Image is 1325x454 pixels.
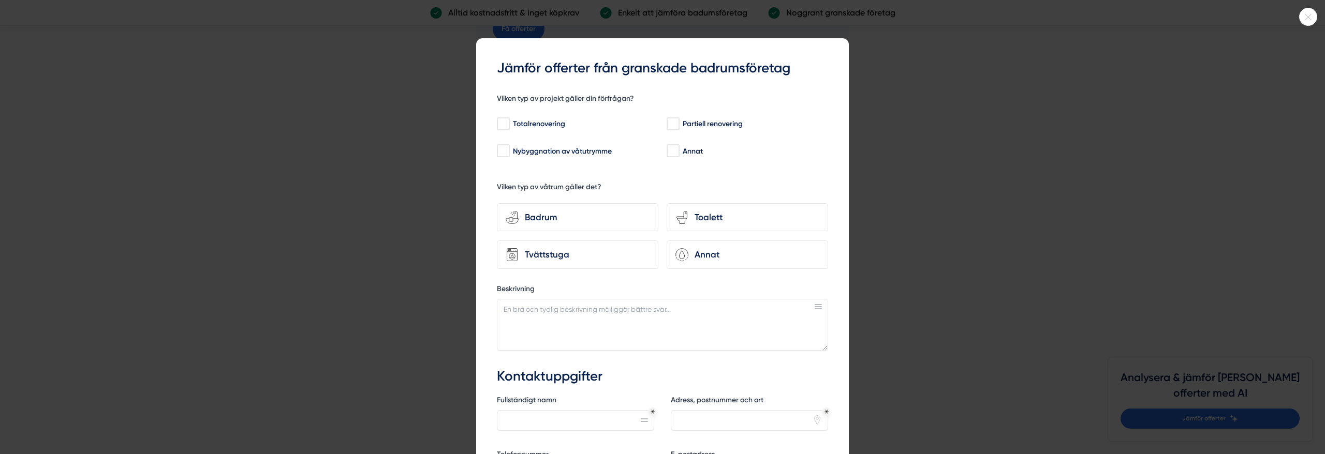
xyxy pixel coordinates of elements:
div: Obligatoriskt [651,410,655,414]
input: Partiell renovering [667,119,679,129]
label: Beskrivning [497,284,828,297]
h3: Kontaktuppgifter [497,367,828,386]
label: Adress, postnummer och ort [671,395,828,408]
input: Annat [667,146,679,156]
div: Obligatoriskt [825,410,829,414]
input: Nybyggnation av våtutrymme [497,146,509,156]
label: Fullständigt namn [497,395,654,408]
input: Totalrenovering [497,119,509,129]
h3: Jämför offerter från granskade badrumsföretag [497,59,828,78]
h5: Vilken typ av våtrum gäller det? [497,182,601,195]
h5: Vilken typ av projekt gäller din förfrågan? [497,94,634,107]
